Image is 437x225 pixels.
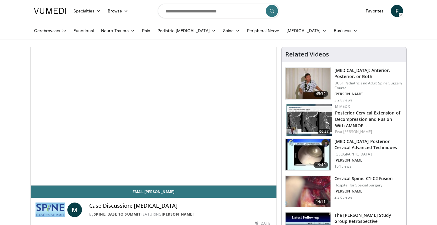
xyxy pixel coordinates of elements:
[362,5,387,17] a: Favorites
[158,4,279,18] input: Search topics, interventions
[30,25,70,37] a: Cerebrovascular
[162,212,194,217] a: [PERSON_NAME]
[334,81,403,90] p: UCSF Pediatric and Adult Spine Surgery Course
[334,164,351,169] p: 154 views
[219,25,243,37] a: Spine
[334,98,352,103] p: 3.2K views
[334,67,403,80] h3: [MEDICAL_DATA]: Anterior, Posterior, or Both
[89,203,272,209] h4: Case Discussion: [MEDICAL_DATA]
[286,68,330,99] img: 39881e2b-1492-44db-9479-cec6abaf7e70.150x105_q85_crop-smart_upscale.jpg
[334,183,393,188] p: Hospital for Special Surgery
[286,104,332,136] img: 870ffff8-2fe6-4319-b880-d4926705d09e.150x105_q85_crop-smart_upscale.jpg
[283,25,330,37] a: [MEDICAL_DATA]
[34,8,66,14] img: VuMedi Logo
[313,91,328,97] span: 45:32
[334,138,403,151] h3: [MEDICAL_DATA] Posterior Cervical Advanced Techniques
[334,92,403,97] p: [PERSON_NAME]
[31,47,276,186] video-js: Video Player
[154,25,219,37] a: Pediatric [MEDICAL_DATA]
[313,162,328,168] span: 19:49
[104,5,132,17] a: Browse
[285,176,403,208] a: 14:11 Cervical Spine: C1-C2 Fusion Hospital for Special Surgery [PERSON_NAME] 2.3K views
[335,110,400,128] a: Posterior Cervical Extension of Decompression and Fusion With AMNIOF…
[286,139,330,170] img: bd44c2d2-e3bb-406c-8f0d-7832ae021590.150x105_q85_crop-smart_upscale.jpg
[285,138,403,171] a: 19:49 [MEDICAL_DATA] Posterior Cervical Advanced Techniques [GEOGRAPHIC_DATA] [PERSON_NAME] 154 v...
[97,25,138,37] a: Neuro-Trauma
[286,176,330,207] img: c51e2cc9-3e2e-4ca4-a943-ee67790e077c.150x105_q85_crop-smart_upscale.jpg
[335,129,401,135] div: Feat.
[334,189,393,194] p: [PERSON_NAME]
[334,152,403,157] p: [GEOGRAPHIC_DATA]
[334,158,403,163] p: [PERSON_NAME]
[94,212,141,217] a: Spine: Base to Summit
[391,5,403,17] a: F
[36,203,65,217] img: Spine: Base to Summit
[285,67,403,103] a: 45:32 [MEDICAL_DATA]: Anterior, Posterior, or Both UCSF Pediatric and Adult Spine Surgery Course ...
[286,104,332,136] a: 06:37
[89,212,272,217] div: By FEATURING
[67,203,82,217] a: M
[31,186,276,198] a: Email [PERSON_NAME]
[334,195,352,200] p: 2.3K views
[285,51,329,58] h4: Related Videos
[335,104,350,109] a: MIMEDX
[330,25,361,37] a: Business
[70,5,104,17] a: Specialties
[317,129,330,134] span: 06:37
[343,129,372,134] a: [PERSON_NAME]
[334,176,393,182] h3: Cervical Spine: C1-C2 Fusion
[138,25,154,37] a: Pain
[313,199,328,205] span: 14:11
[70,25,97,37] a: Functional
[243,25,283,37] a: Peripheral Nerve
